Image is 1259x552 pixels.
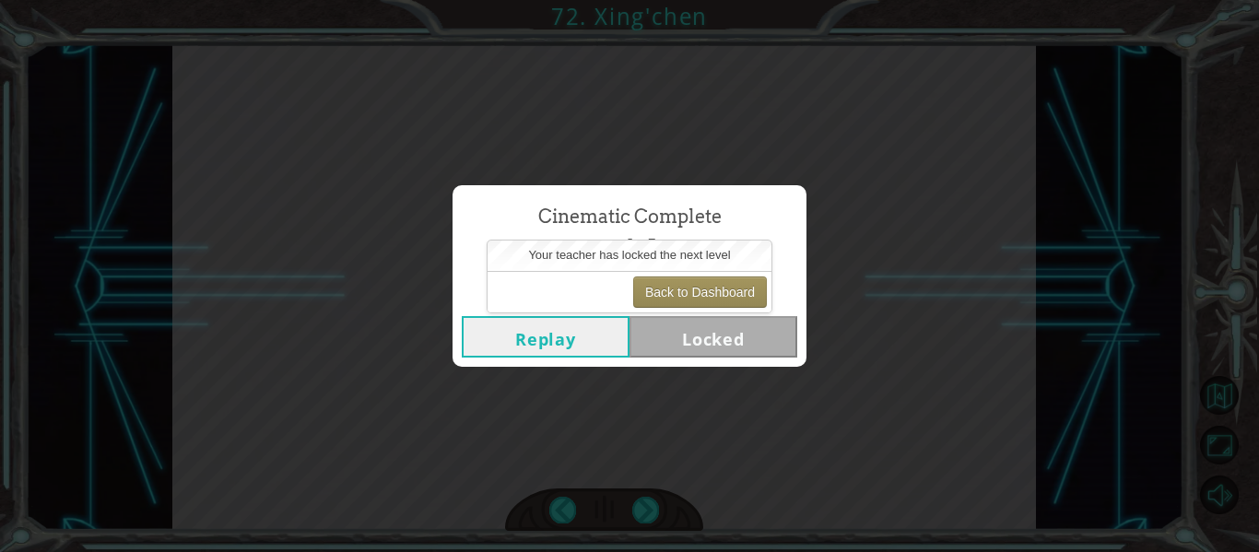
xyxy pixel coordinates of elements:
span: Cinematic Complete [538,204,722,230]
span: Your teacher has locked the next level [528,248,730,262]
button: Back to Dashboard [633,276,767,308]
span: Xing'chen [559,230,701,270]
button: Locked [629,316,797,358]
button: Replay [462,316,629,358]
